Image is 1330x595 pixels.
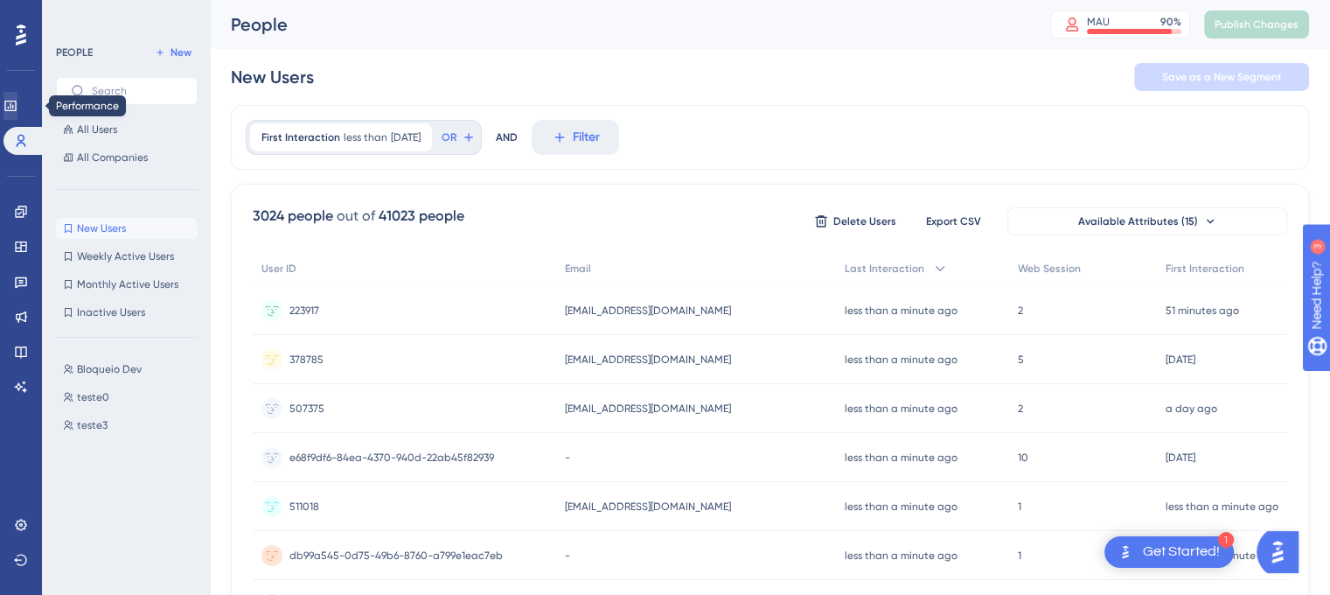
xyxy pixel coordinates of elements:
[565,304,731,318] span: [EMAIL_ADDRESS][DOMAIN_NAME]
[1215,17,1299,31] span: Publish Changes
[56,359,208,380] button: Bloqueio Dev
[845,402,957,415] time: less than a minute ago
[289,304,319,318] span: 223917
[496,120,518,155] div: AND
[77,418,108,432] span: teste3
[1018,262,1081,276] span: Web Session
[77,362,142,376] span: Bloqueio Dev
[77,122,117,136] span: All Users
[1018,353,1024,367] span: 5
[565,500,731,514] span: [EMAIL_ADDRESS][DOMAIN_NAME]
[289,353,324,367] span: 378785
[845,262,924,276] span: Last Interaction
[1018,549,1021,563] span: 1
[77,277,178,291] span: Monthly Active Users
[391,130,421,144] span: [DATE]
[1018,500,1021,514] span: 1
[56,302,198,323] button: Inactive Users
[77,249,174,263] span: Weekly Active Users
[1143,542,1220,562] div: Get Started!
[565,262,591,276] span: Email
[56,45,93,59] div: PEOPLE
[253,206,333,227] div: 3024 people
[56,246,198,267] button: Weekly Active Users
[845,549,957,562] time: less than a minute ago
[1166,262,1244,276] span: First Interaction
[261,262,296,276] span: User ID
[442,130,456,144] span: OR
[1218,532,1234,548] div: 1
[1007,207,1287,235] button: Available Attributes (15)
[845,500,957,513] time: less than a minute ago
[1115,542,1136,563] img: launcher-image-alternative-text
[845,304,957,317] time: less than a minute ago
[909,207,997,235] button: Export CSV
[56,415,208,436] button: teste3
[289,500,319,514] span: 511018
[439,123,477,151] button: OR
[1018,304,1023,318] span: 2
[833,214,896,228] span: Delete Users
[565,451,570,465] span: -
[231,65,314,89] div: New Users
[77,150,148,164] span: All Companies
[845,451,957,464] time: less than a minute ago
[122,9,127,23] div: 3
[56,218,198,239] button: New Users
[1166,451,1195,464] time: [DATE]
[337,206,375,227] div: out of
[926,214,981,228] span: Export CSV
[56,119,198,140] button: All Users
[231,12,1006,37] div: People
[92,85,183,97] input: Search
[289,402,324,416] span: 507375
[1166,402,1217,415] time: a day ago
[56,274,198,295] button: Monthly Active Users
[77,221,126,235] span: New Users
[565,353,731,367] span: [EMAIL_ADDRESS][DOMAIN_NAME]
[1078,214,1198,228] span: Available Attributes (15)
[344,130,387,144] span: less than
[379,206,464,227] div: 41023 people
[573,127,600,148] span: Filter
[1087,15,1110,29] div: MAU
[1204,10,1309,38] button: Publish Changes
[1162,70,1282,84] span: Save as a New Segment
[1257,526,1309,578] iframe: UserGuiding AI Assistant Launcher
[1104,536,1234,568] div: Open Get Started! checklist, remaining modules: 1
[1018,451,1028,465] span: 10
[77,305,145,319] span: Inactive Users
[289,549,503,563] span: db99a545-0d75-49b6-8760-a799e1eac7eb
[532,120,619,155] button: Filter
[1166,500,1278,513] time: less than a minute ago
[1166,304,1239,317] time: 51 minutes ago
[77,390,109,404] span: teste0
[845,353,957,366] time: less than a minute ago
[56,387,208,408] button: teste0
[811,207,899,235] button: Delete Users
[41,4,109,25] span: Need Help?
[1166,353,1195,366] time: [DATE]
[261,130,340,144] span: First Interaction
[56,147,198,168] button: All Companies
[149,42,198,63] button: New
[1160,15,1181,29] div: 90 %
[565,549,570,563] span: -
[289,451,494,465] span: e68f9df6-84ea-4370-940d-22ab45f82939
[171,45,191,59] span: New
[565,402,731,416] span: [EMAIL_ADDRESS][DOMAIN_NAME]
[1134,63,1309,91] button: Save as a New Segment
[1018,402,1023,416] span: 2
